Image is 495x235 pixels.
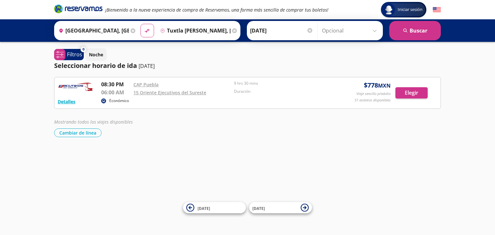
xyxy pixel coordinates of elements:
em: Mostrando todos los viajes disponibles [54,119,133,125]
p: Económico [109,98,129,104]
button: English [433,6,441,14]
input: Opcional [322,23,380,39]
input: Buscar Destino [158,23,230,39]
input: Elegir Fecha [250,23,313,39]
span: [DATE] [252,205,265,211]
p: 08:30 PM [101,80,130,88]
img: RESERVAMOS [58,80,93,93]
p: Viaje sencillo p/adulto [356,91,391,97]
button: [DATE] [249,202,312,213]
small: MXN [378,82,391,89]
input: Buscar Origen [56,23,129,39]
p: Seleccionar horario de ida [54,61,137,70]
em: ¡Bienvenido a la nueva experiencia de compra de Reservamos, una forma más sencilla de comprar tus... [105,7,328,13]
p: Duración [234,89,331,94]
p: [DATE] [139,62,155,70]
button: Detalles [58,98,75,105]
span: $ 778 [364,80,391,90]
p: 9 hrs 30 mins [234,80,331,86]
button: Cambiar de línea [54,128,102,137]
a: CAP Puebla [133,81,159,88]
a: Brand Logo [54,4,102,15]
p: 06:00 AM [101,89,130,96]
i: Brand Logo [54,4,102,14]
span: 0 [82,47,84,52]
p: 51 asientos disponibles [354,98,391,103]
button: Elegir [395,87,428,99]
button: 0Filtros [54,49,84,60]
a: 15 Oriente Ejecutivos del Sureste [133,89,206,96]
p: Noche [89,51,103,58]
p: Filtros [67,51,82,58]
button: Noche [85,48,107,61]
button: Buscar [389,21,441,40]
span: [DATE] [198,205,210,211]
button: [DATE] [183,202,246,213]
span: Iniciar sesión [395,6,425,13]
